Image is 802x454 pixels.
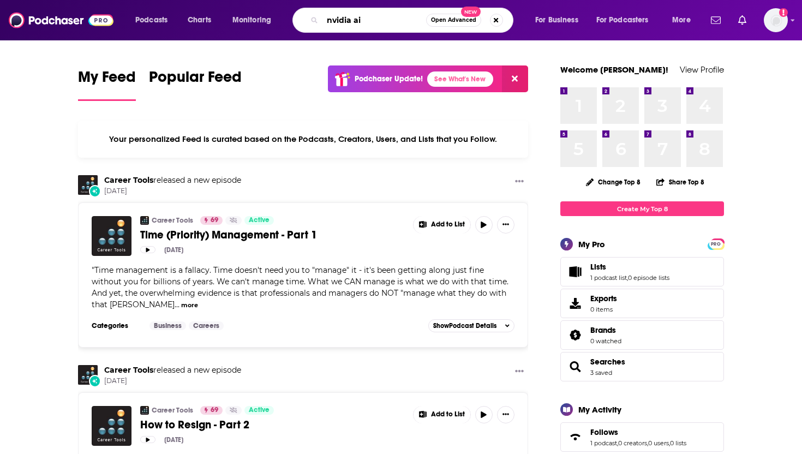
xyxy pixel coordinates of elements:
[665,11,704,29] button: open menu
[78,121,528,158] div: Your personalized Feed is curated based on the Podcasts, Creators, Users, and Lists that you Follow.
[560,289,724,318] a: Exports
[104,187,241,196] span: [DATE]
[590,369,612,377] a: 3 saved
[427,71,493,87] a: See What's New
[128,11,182,29] button: open menu
[149,321,186,330] a: Business
[628,274,669,282] a: 0 episode lists
[670,439,686,447] a: 0 lists
[140,216,149,225] img: Career Tools
[709,240,722,248] span: PRO
[414,216,470,234] button: Show More Button
[707,11,725,29] a: Show notifications dropdown
[152,406,193,415] a: Career Tools
[590,325,616,335] span: Brands
[303,8,524,33] div: Search podcasts, credits, & more...
[140,228,317,242] span: Time (Priority) Management - Part 1
[92,216,131,256] img: Time (Priority) Management - Part 1
[104,365,241,375] h3: released a new episode
[152,216,193,225] a: Career Tools
[617,439,618,447] span: ,
[627,274,628,282] span: ,
[135,13,167,28] span: Podcasts
[426,14,481,27] button: Open AdvancedNew
[140,228,405,242] a: Time (Priority) Management - Part 1
[680,64,724,75] a: View Profile
[211,405,218,416] span: 69
[89,185,101,197] div: New Episode
[175,300,179,309] span: ...
[431,220,465,229] span: Add to List
[648,439,669,447] a: 0 users
[78,365,98,385] a: Career Tools
[535,13,578,28] span: For Business
[249,215,270,226] span: Active
[590,262,669,272] a: Lists
[181,301,198,310] button: more
[590,357,625,367] a: Searches
[564,429,586,445] a: Follows
[560,352,724,381] span: Searches
[232,13,271,28] span: Monitoring
[779,8,788,17] svg: Add a profile image
[164,436,183,444] div: [DATE]
[92,321,141,330] h3: Categories
[92,265,508,309] span: "
[9,10,113,31] img: Podchaser - Follow, Share and Rate Podcasts
[428,319,514,332] button: ShowPodcast Details
[104,377,241,386] span: [DATE]
[249,405,270,416] span: Active
[92,406,131,446] img: How to Resign - Part 2
[140,418,405,432] a: How to Resign - Part 2
[189,321,224,330] a: Careers
[560,64,668,75] a: Welcome [PERSON_NAME]!
[244,406,274,415] a: Active
[149,68,242,101] a: Popular Feed
[590,274,627,282] a: 1 podcast list
[78,175,98,195] img: Career Tools
[560,320,724,350] span: Brands
[511,365,528,379] button: Show More Button
[596,13,649,28] span: For Podcasters
[669,439,670,447] span: ,
[200,406,223,415] a: 69
[578,404,621,415] div: My Activity
[590,439,617,447] a: 1 podcast
[140,418,249,432] span: How to Resign - Part 2
[511,175,528,189] button: Show More Button
[244,216,274,225] a: Active
[104,175,153,185] a: Career Tools
[355,74,423,83] p: Podchaser Update!
[656,171,705,193] button: Share Top 8
[414,406,470,423] button: Show More Button
[564,296,586,311] span: Exports
[92,265,508,309] span: Time management is a fallacy. Time doesn't need you to "manage" it - it's been getting along just...
[590,262,606,272] span: Lists
[672,13,691,28] span: More
[764,8,788,32] img: User Profile
[461,7,481,17] span: New
[590,294,617,303] span: Exports
[564,359,586,374] a: Searches
[618,439,647,447] a: 0 creators
[764,8,788,32] button: Show profile menu
[188,13,211,28] span: Charts
[564,327,586,343] a: Brands
[433,322,496,330] span: Show Podcast Details
[647,439,648,447] span: ,
[578,239,605,249] div: My Pro
[149,68,242,93] span: Popular Feed
[590,427,686,437] a: Follows
[564,264,586,279] a: Lists
[590,325,621,335] a: Brands
[140,406,149,415] img: Career Tools
[764,8,788,32] span: Logged in as amandalamPR
[589,11,665,29] button: open menu
[590,337,621,345] a: 0 watched
[560,201,724,216] a: Create My Top 8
